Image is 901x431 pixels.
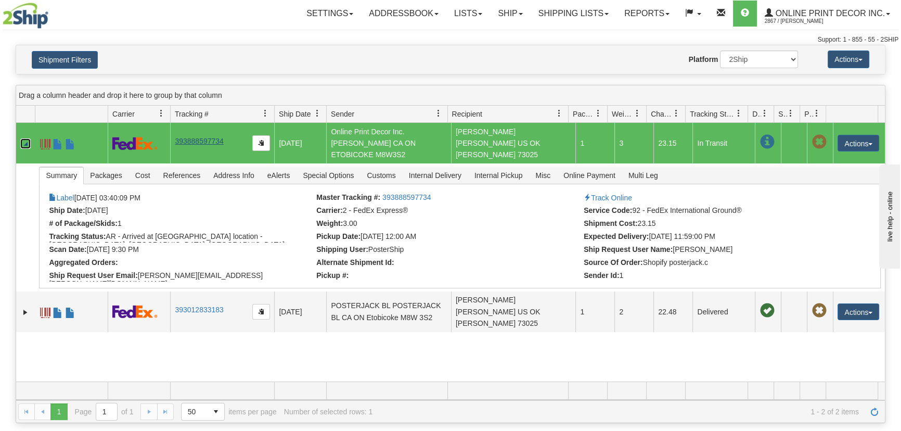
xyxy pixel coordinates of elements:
[3,3,48,29] img: logo2867.jpg
[175,306,223,314] a: 393012833183
[40,167,83,184] span: Summary
[584,245,848,256] li: [PERSON_NAME]
[430,105,447,122] a: Sender filter column settings
[773,9,885,18] span: Online Print Decor Inc.
[175,137,223,145] a: 393888597734
[531,1,616,27] a: Shipping lists
[49,232,314,243] li: AR - Arrived at [GEOGRAPHIC_DATA] location - [GEOGRAPHIC_DATA], [GEOGRAPHIC_DATA], [GEOGRAPHIC_DATA]
[651,109,673,119] span: Charge
[316,232,361,240] strong: Pickup Date:
[297,167,360,184] span: Special Options
[403,167,468,184] span: Internal Delivery
[49,271,137,280] strong: Ship Request User Email:
[53,303,63,320] a: Commercial Invoice
[50,403,67,420] span: Page 1
[152,105,170,122] a: Carrier filter column settings
[584,219,848,230] li: 23.15
[628,105,646,122] a: Weight filter column settings
[16,85,885,106] div: grid grouping header
[112,137,158,150] img: 2 - FedEx Express®
[207,167,261,184] span: Address Info
[49,206,314,217] li: [DATE]
[782,105,800,122] a: Shipment Issues filter column settings
[252,135,270,151] button: Copy to clipboard
[382,193,431,201] a: 393888597734
[175,109,209,119] span: Tracking #
[730,105,748,122] a: Tracking Status filter column settings
[316,219,343,227] strong: Weight:
[316,206,581,217] li: 2 - FedEx Express®
[331,109,354,119] span: Sender
[380,408,859,416] span: 1 - 2 of 2 items
[49,194,74,202] a: Label
[877,162,900,269] iframe: chat widget
[446,1,490,27] a: Lists
[40,303,50,320] a: Label
[778,109,787,119] span: Shipment Issues
[361,1,446,27] a: Addressbook
[575,291,614,332] td: 1
[361,167,402,184] span: Customs
[53,134,63,151] a: Commercial Invoice
[490,1,530,27] a: Ship
[573,109,595,119] span: Packages
[575,123,614,163] td: 1
[49,232,106,240] strong: Tracking Status:
[65,134,75,151] a: USMCA CO
[529,167,557,184] span: Misc
[8,9,96,17] div: live help - online
[468,167,529,184] span: Internal Pickup
[550,105,568,122] a: Recipient filter column settings
[316,219,581,230] li: 3.00
[316,193,380,201] strong: Master Tracking #:
[49,206,85,214] strong: Ship Date:
[274,123,326,163] td: [DATE]
[689,54,718,65] label: Platform
[316,232,581,243] li: [DATE] 12:00 AM
[274,291,326,332] td: [DATE]
[181,403,225,421] span: Page sizes drop down
[326,123,451,163] td: Online Print Decor Inc. [PERSON_NAME] CA ON ETOBICOKE M8W3S2
[692,123,755,163] td: In Transit
[584,232,649,240] strong: Expected Delivery:
[112,109,135,119] span: Carrier
[316,258,394,267] strong: Alternate Shipment Id:
[584,194,632,202] a: Track Online
[667,105,685,122] a: Charge filter column settings
[614,291,653,332] td: 2
[65,303,75,320] a: USMCA CO
[75,403,134,421] span: Page of 1
[49,245,86,253] strong: Scan Date:
[49,271,314,282] li: [PERSON_NAME][EMAIL_ADDRESS][PERSON_NAME][DOMAIN_NAME]
[157,167,207,184] span: References
[49,258,118,267] strong: Aggregated Orders:
[866,403,883,420] a: Refresh
[812,303,826,318] span: Pickup Not Assigned
[653,291,692,332] td: 22.48
[757,1,898,27] a: Online Print Decor Inc. 2867 / [PERSON_NAME]
[557,167,622,184] span: Online Payment
[112,305,158,318] img: 2 - FedEx Express®
[584,271,848,282] li: 1
[49,245,314,256] li: [DATE] 9:30 PM
[208,403,224,420] span: select
[752,109,761,119] span: Delivery Status
[690,109,735,119] span: Tracking Status
[589,105,607,122] a: Packages filter column settings
[326,291,451,332] td: POSTERJACK BL POSTERJACK BL CA ON Etobicoke M8W 3S2
[284,408,372,416] div: Number of selected rows: 1
[760,135,774,149] span: In Transit
[584,258,643,267] strong: Source Of Order:
[308,105,326,122] a: Ship Date filter column settings
[756,105,774,122] a: Delivery Status filter column settings
[584,219,637,227] strong: Shipment Cost:
[584,271,619,280] strong: Sender Id:
[3,35,898,44] div: Support: 1 - 855 - 55 - 2SHIP
[584,232,848,243] li: [DATE] 11:59:00 PM
[252,304,270,320] button: Copy to clipboard
[838,135,879,151] button: Actions
[760,303,774,318] span: On time
[692,291,755,332] td: Delivered
[96,403,117,420] input: Page 1
[584,245,673,253] strong: Ship Request User Name:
